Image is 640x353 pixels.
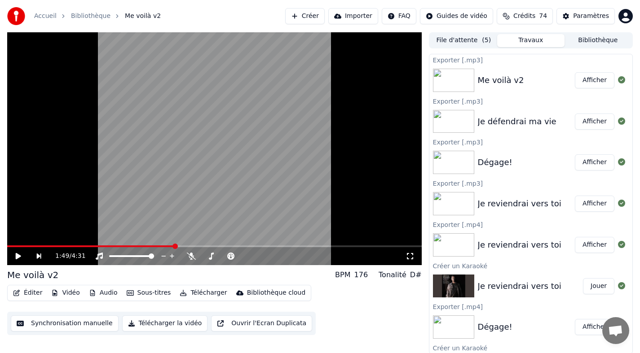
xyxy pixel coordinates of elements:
[429,96,632,106] div: Exporter [.mp3]
[575,319,614,335] button: Afficher
[7,7,25,25] img: youka
[125,12,161,21] span: Me voilà v2
[430,34,497,47] button: File d'attente
[34,12,161,21] nav: breadcrumb
[247,288,305,297] div: Bibliothèque cloud
[34,12,57,21] a: Accueil
[176,287,230,299] button: Télécharger
[429,342,632,353] div: Créer un Karaoké
[575,154,614,170] button: Afficher
[429,136,632,147] div: Exporter [.mp3]
[573,12,609,21] div: Paramètres
[482,36,491,45] span: ( 5 )
[11,315,119,331] button: Synchronisation manuelle
[575,72,614,88] button: Afficher
[420,8,493,24] button: Guides de vidéo
[55,252,77,261] div: /
[575,237,614,253] button: Afficher
[497,8,553,24] button: Crédits74
[583,278,614,294] button: Jouer
[335,270,350,280] div: BPM
[354,270,368,280] div: 176
[123,287,175,299] button: Sous-titres
[9,287,46,299] button: Éditer
[285,8,325,24] button: Créer
[478,321,512,333] div: Dégage!
[556,8,615,24] button: Paramètres
[575,113,614,130] button: Afficher
[513,12,535,21] span: Crédits
[71,252,85,261] span: 4:31
[71,12,110,21] a: Bibliothèque
[122,315,208,331] button: Télécharger la vidéo
[429,178,632,188] div: Exporter [.mp3]
[48,287,83,299] button: Vidéo
[429,301,632,312] div: Exporter [.mp4]
[379,270,406,280] div: Tonalité
[602,317,629,344] a: Ouvrir le chat
[478,197,561,210] div: Je reviendrai vers toi
[382,8,416,24] button: FAQ
[497,34,564,47] button: Travaux
[211,315,312,331] button: Ouvrir l'Ecran Duplicata
[539,12,547,21] span: 74
[328,8,378,24] button: Importer
[478,280,561,292] div: Je reviendrai vers toi
[478,156,512,169] div: Dégage!
[7,269,58,281] div: Me voilà v2
[429,219,632,230] div: Exporter [.mp4]
[429,54,632,65] div: Exporter [.mp3]
[478,239,561,251] div: Je reviendrai vers toi
[565,34,631,47] button: Bibliothèque
[85,287,121,299] button: Audio
[429,260,632,271] div: Créer un Karaoké
[410,270,422,280] div: D#
[478,74,524,87] div: Me voilà v2
[55,252,69,261] span: 1:49
[575,196,614,212] button: Afficher
[478,115,556,128] div: Je défendrai ma vie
